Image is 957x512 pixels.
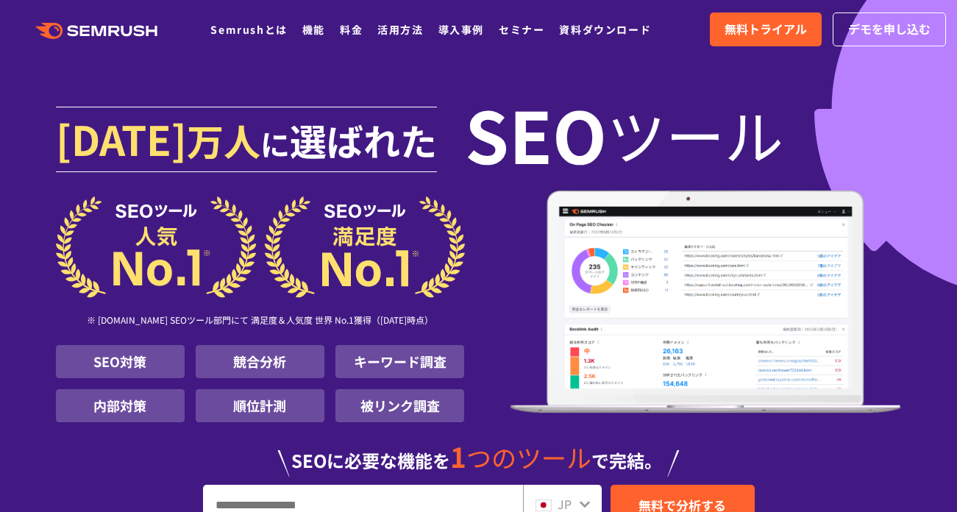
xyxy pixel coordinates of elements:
[499,22,544,37] a: セミナー
[335,389,464,422] li: 被リンク調査
[466,439,591,475] span: つのツール
[187,113,260,166] span: 万人
[833,13,946,46] a: デモを申し込む
[56,428,902,477] div: SEOに必要な機能を
[848,20,931,39] span: デモを申し込む
[210,22,287,37] a: Semrushとは
[56,345,185,378] li: SEO対策
[56,298,465,345] div: ※ [DOMAIN_NAME] SEOツール部門にて 満足度＆人気度 世界 No.1獲得（[DATE]時点）
[607,104,783,163] span: ツール
[559,22,651,37] a: 資料ダウンロード
[290,113,437,166] span: 選ばれた
[196,389,324,422] li: 順位計測
[450,436,466,476] span: 1
[438,22,484,37] a: 導入事例
[377,22,423,37] a: 活用方法
[56,389,185,422] li: 内部対策
[302,22,325,37] a: 機能
[335,345,464,378] li: キーワード調査
[591,447,662,473] span: で完結。
[465,104,607,163] span: SEO
[725,20,807,39] span: 無料トライアル
[196,345,324,378] li: 競合分析
[56,109,187,168] span: [DATE]
[260,122,290,165] span: に
[710,13,822,46] a: 無料トライアル
[340,22,363,37] a: 料金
